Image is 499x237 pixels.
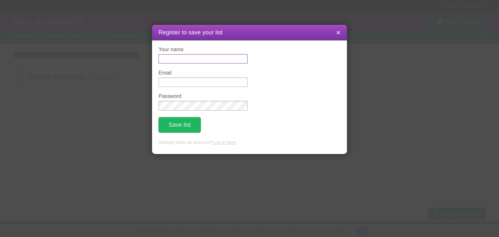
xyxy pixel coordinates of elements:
[159,70,248,76] label: Email
[159,47,248,53] label: Your name
[159,139,340,146] p: Already have an account? .
[159,117,201,133] button: Save list
[212,140,236,145] a: Log in here
[159,93,248,99] label: Password
[159,28,340,37] h1: Register to save your list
